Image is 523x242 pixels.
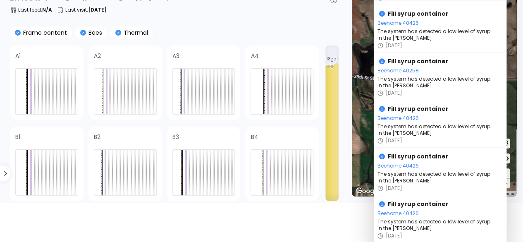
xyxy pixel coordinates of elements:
[172,134,179,140] h4: B3
[502,191,514,196] a: Terms (opens in new tab)
[386,232,402,239] div: [DATE]
[377,199,493,209] div: Fill syrup container
[327,57,338,61] span: 18 gal
[377,151,493,162] div: Fill syrup container
[386,90,402,96] div: [DATE]
[42,6,52,13] b: N/A
[377,75,493,90] div: The system has detected a low level of syrup in the [PERSON_NAME]
[377,170,493,185] div: The system has detected a low level of syrup in the [PERSON_NAME]
[121,30,148,36] p: Thermal
[94,53,101,59] h4: A2
[15,134,20,140] h4: B1
[377,103,493,114] div: Fill syrup container
[18,7,52,12] p: Last feed :
[377,218,493,232] div: The system has detected a low level of syrup in the [PERSON_NAME]
[377,209,493,218] div: Beehome 40426
[377,122,493,137] div: The system has detected a low level of syrup in the [PERSON_NAME]
[354,186,381,196] img: Google
[251,53,258,59] h4: A4
[377,114,493,122] div: Beehome 40426
[377,27,493,42] div: The system has detected a low level of syrup in the [PERSON_NAME]
[86,30,102,36] p: Bees
[386,185,402,192] div: [DATE]
[172,53,179,59] h4: A3
[377,162,493,170] div: Beehome 40426
[377,56,493,67] div: Fill syrup container
[354,186,381,196] a: Open this area in Google Maps (opens a new window)
[377,8,493,19] div: Fill syrup container
[377,19,493,27] div: Beehome 40426
[88,6,107,13] b: [DATE]
[65,7,107,12] p: Last visit :
[377,67,493,75] div: Beehome 40258
[251,134,258,140] h4: B4
[94,134,100,140] h4: B2
[21,30,67,36] p: Frame content
[15,53,21,59] h4: A1
[386,137,402,144] div: [DATE]
[386,42,402,49] div: [DATE]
